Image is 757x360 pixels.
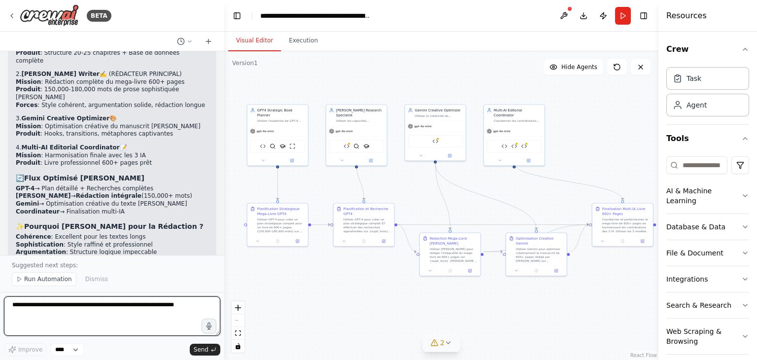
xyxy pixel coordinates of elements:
[16,49,40,56] strong: Produit
[232,327,244,340] button: fit view
[16,185,34,192] strong: GPT-4
[257,217,305,233] div: Utiliser GPT-4 pour créer un plan stratégique complet pour un livre de 600+ pages (150,000-180,00...
[16,130,40,137] strong: Produit
[326,105,387,166] div: [PERSON_NAME] Research SpecialistUtiliser les capacités analytiques de [PERSON_NAME] pour effectu...
[512,163,625,200] g: Edge from 65e622f9-b6f3-440c-aaa9-891ad4c5149e to e59533e1-9d2b-4244-9506-ae6176813187
[506,233,567,277] div: Optimisation Creative GeminiUtiliser Gemini pour optimiser créativement le manuscrit de 600+ page...
[247,105,309,166] div: GPT4 Strategic Book PlannerUtiliser l'expertise de GPT-4 pour créer un plan stratégique détaillé ...
[515,158,543,164] button: Open in side panel
[289,144,295,149] img: ScrapeWebsiteTool
[630,353,657,358] a: React Flow attribution
[414,124,432,128] span: gpt-4o-mini
[257,129,274,133] span: gpt-4o-mini
[440,268,460,274] button: No output available
[289,238,306,244] button: Open in side panel
[16,144,208,152] h4: 4. 📝
[16,221,208,231] h3: ✨
[16,233,208,241] li: : Excellent pour les textes longs
[87,10,111,22] div: BETA
[16,192,208,200] li: → (150,000+ mots)
[397,222,589,227] g: Edge from b88b2468-8ee2-4d76-83d4-dc6ba9e24fcf to e59533e1-9d2b-4244-9506-ae6176813187
[16,249,208,256] li: : Structure logique impeccable
[16,152,41,159] strong: Mission
[637,9,651,23] button: Hide right sidebar
[267,238,288,244] button: No output available
[666,292,749,318] button: Search & Research
[483,222,589,254] g: Edge from c75c6fe3-1f41-417d-bf87-1298ba5e8783 to e59533e1-9d2b-4244-9506-ae6176813187
[16,208,208,216] li: → Finalisation multi-IA
[415,114,463,118] div: Utiliser la créativité de [PERSON_NAME] pour optimiser et enrichir le manuscrit rédigé par [PERSO...
[16,115,208,123] h4: 3. 🎨
[634,238,651,244] button: Open in side panel
[16,71,208,78] h4: 2. ✍️ (RÉDACTEUR PRINCIPAL)
[521,144,527,149] img: Gemini Text Generator
[16,241,64,248] strong: Sophistication
[375,238,392,244] button: Open in side panel
[430,236,478,246] div: Redaction Mega-Livre [PERSON_NAME]
[80,272,113,286] button: Dismiss
[397,222,416,254] g: Edge from b88b2468-8ee2-4d76-83d4-dc6ba9e24fcf to c75c6fe3-1f41-417d-bf87-1298ba5e8783
[76,192,141,199] strong: Rédaction intégrale
[16,159,208,167] li: : Livre professionnel 600+ pages prêt
[275,163,280,200] g: Edge from efc685de-ad90-48ae-b63c-a987bb2c5fa9 to b1510d04-69c5-4580-94f6-fa2440baee1c
[257,119,305,123] div: Utiliser l'expertise de GPT-4 pour créer un plan stratégique détaillé du mega-livre sur {sujet_li...
[666,319,749,354] button: Web Scraping & Browsing
[353,144,359,149] img: SerplyWebSearchTool
[16,78,41,85] strong: Mission
[260,11,371,21] nav: breadcrumb
[666,240,749,266] button: File & Document
[544,59,603,75] button: Hide Agents
[247,203,309,247] div: Planification Strategique Mega-Livre GPT4Utiliser GPT-4 pour créer un plan stratégique complet po...
[24,275,72,283] span: Run Automation
[405,105,466,161] div: Gemini Creative OptimizerUtiliser la créativité de [PERSON_NAME] pour optimiser et enrichir le ma...
[228,31,281,51] button: Visual Editor
[344,207,391,216] div: Planification et Recherche GPT4
[516,247,564,263] div: Utiliser Gemini pour optimiser créativement le manuscrit de 600+ pages rédigé par [PERSON_NAME] s...
[612,238,633,244] button: No output available
[493,129,511,133] span: gpt-4o-mini
[336,108,384,118] div: [PERSON_NAME] Research Specialist
[21,144,119,151] strong: Multi-AI Editorial Coordinator
[592,203,654,247] div: Finalisation Multi-IA Livre 600+ PagesCoordonner et perfectionner le mega-livre de 600+ pages en ...
[260,144,266,149] img: OpenAI Text Generator
[483,250,503,254] g: Edge from c75c6fe3-1f41-417d-bf87-1298ba5e8783 to 606c512f-efc5-4d49-a9e5-f4d986c79f47
[333,203,395,247] div: Planification et Recherche GPT4Utiliser GPT-4 pour créer un plan stratégique complet ET effectuer...
[357,158,385,164] button: Open in side panel
[281,31,326,51] button: Execution
[24,222,204,230] strong: Pourquoi [PERSON_NAME] pour la Rédaction ?
[353,238,374,244] button: No output available
[344,217,391,233] div: Utiliser GPT-4 pour créer un plan stratégique complet ET effectuer des recherches approfondies su...
[16,249,66,255] strong: Argumentation
[602,207,650,216] div: Finalisation Multi-IA Livre 600+ Pages
[433,163,539,230] g: Edge from 6f48174d-7b83-4319-bf3c-24d511ca8857 to 606c512f-efc5-4d49-a9e5-f4d986c79f47
[666,63,749,124] div: Crew
[4,343,47,356] button: Improve
[666,125,749,152] button: Tools
[419,233,481,277] div: Redaction Mega-Livre [PERSON_NAME]Utiliser [PERSON_NAME] pour rédiger l'intégralité du mega-livre...
[16,192,71,199] strong: [PERSON_NAME]
[232,340,244,353] button: toggle interactivity
[570,222,589,254] g: Edge from 606c512f-efc5-4d49-a9e5-f4d986c79f47 to e59533e1-9d2b-4244-9506-ae6176813187
[16,123,41,130] strong: Mission
[12,261,212,269] p: Suggested next steps:
[526,268,547,274] button: No output available
[230,9,244,23] button: Hide left sidebar
[16,173,208,183] h3: 🔄
[344,144,349,149] img: Claude Text Generator
[501,144,507,149] img: OpenAI Text Generator
[16,49,208,65] li: : Structure 20-25 chapitres + Base de données complète
[16,200,39,207] strong: Gemini
[16,185,208,193] li: → Plan détaillé + Recherches complètes
[232,301,244,314] button: zoom in
[666,178,749,214] button: AI & Machine Learning
[436,153,464,159] button: Open in side panel
[666,266,749,292] button: Integrations
[430,247,478,263] div: Utiliser [PERSON_NAME] pour rédiger l'intégralité du mega-livre de 600+ pages sur {sujet_livre}. ...
[666,36,749,63] button: Crew
[201,36,216,47] button: Start a new chat
[687,73,701,83] div: Task
[16,123,208,131] li: : Optimisation créative du manuscrit [PERSON_NAME]
[311,222,330,227] g: Edge from b1510d04-69c5-4580-94f6-fa2440baee1c to b88b2468-8ee2-4d76-83d4-dc6ba9e24fcf
[602,217,650,233] div: Coordonner et perfectionner le mega-livre de 600+ pages en harmonisant les contributions des 3 IA...
[16,159,40,166] strong: Produit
